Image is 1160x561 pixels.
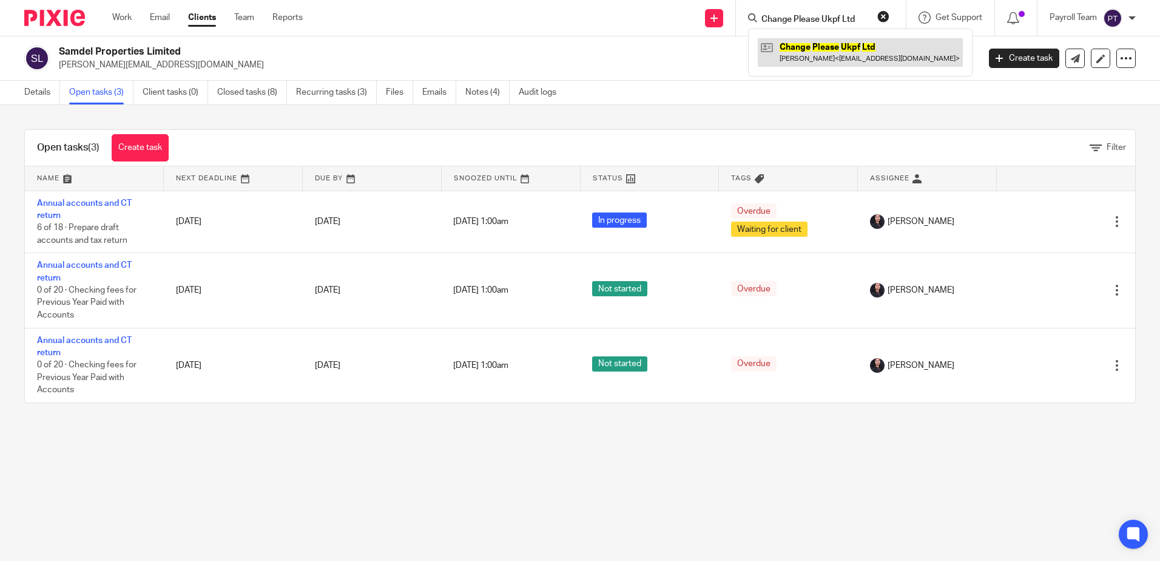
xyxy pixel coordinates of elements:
span: [DATE] [315,361,340,370]
a: Notes (4) [465,81,510,104]
span: Filter [1107,143,1126,152]
a: Closed tasks (8) [217,81,287,104]
p: Payroll Team [1050,12,1097,24]
img: MicrosoftTeams-image.jfif [870,358,885,373]
a: Clients [188,12,216,24]
span: [PERSON_NAME] [888,359,954,372]
a: Work [112,12,132,24]
a: Annual accounts and CT return [37,199,132,220]
span: 6 of 18 · Prepare draft accounts and tax return [37,223,127,245]
h2: Samdel Properties Limited [59,46,788,58]
span: (3) [88,143,99,152]
span: Waiting for client [731,222,808,237]
img: svg%3E [24,46,50,71]
span: Overdue [731,281,777,296]
a: Team [234,12,254,24]
span: Get Support [936,13,982,22]
a: Files [386,81,413,104]
span: 0 of 20 · Checking fees for Previous Year Paid with Accounts [37,286,137,319]
a: Client tasks (0) [143,81,208,104]
td: [DATE] [164,253,303,328]
img: MicrosoftTeams-image.jfif [870,214,885,229]
span: [PERSON_NAME] [888,284,954,296]
span: Snoozed Until [454,175,518,182]
span: 0 of 20 · Checking fees for Previous Year Paid with Accounts [37,361,137,395]
span: [DATE] [315,217,340,226]
span: [PERSON_NAME] [888,216,954,228]
h1: Open tasks [37,141,99,154]
a: Audit logs [519,81,565,104]
span: [DATE] 1:00am [453,217,508,226]
a: Details [24,81,60,104]
a: Create task [989,49,1059,68]
img: svg%3E [1103,8,1122,28]
span: [DATE] 1:00am [453,361,508,370]
a: Email [150,12,170,24]
span: [DATE] 1:00am [453,286,508,294]
td: [DATE] [164,191,303,253]
span: [DATE] [315,286,340,294]
span: In progress [592,212,647,228]
a: Recurring tasks (3) [296,81,377,104]
td: [DATE] [164,328,303,403]
p: [PERSON_NAME][EMAIL_ADDRESS][DOMAIN_NAME] [59,59,971,71]
span: Not started [592,281,647,296]
a: Create task [112,134,169,161]
a: Annual accounts and CT return [37,261,132,282]
a: Reports [272,12,303,24]
img: MicrosoftTeams-image.jfif [870,283,885,297]
a: Open tasks (3) [69,81,133,104]
img: Pixie [24,10,85,26]
span: Overdue [731,203,777,219]
span: Tags [731,175,752,182]
button: Clear [877,10,889,22]
span: Status [593,175,623,182]
a: Emails [422,81,456,104]
span: Overdue [731,356,777,372]
a: Annual accounts and CT return [37,336,132,357]
input: Search [760,15,869,25]
span: Not started [592,356,647,372]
